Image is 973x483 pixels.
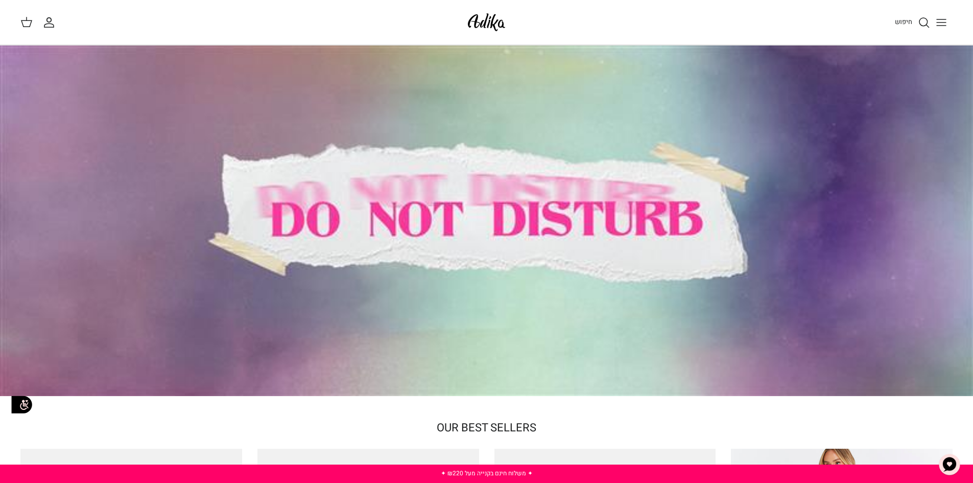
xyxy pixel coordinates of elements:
[8,390,36,419] img: accessibility_icon02.svg
[437,420,536,436] a: OUR BEST SELLERS
[895,16,930,29] a: חיפוש
[441,469,533,478] a: ✦ משלוח חינם בקנייה מעל ₪220 ✦
[43,16,59,29] a: החשבון שלי
[895,17,912,27] span: חיפוש
[930,11,953,34] button: Toggle menu
[465,10,508,34] img: Adika IL
[934,449,965,480] button: צ'אט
